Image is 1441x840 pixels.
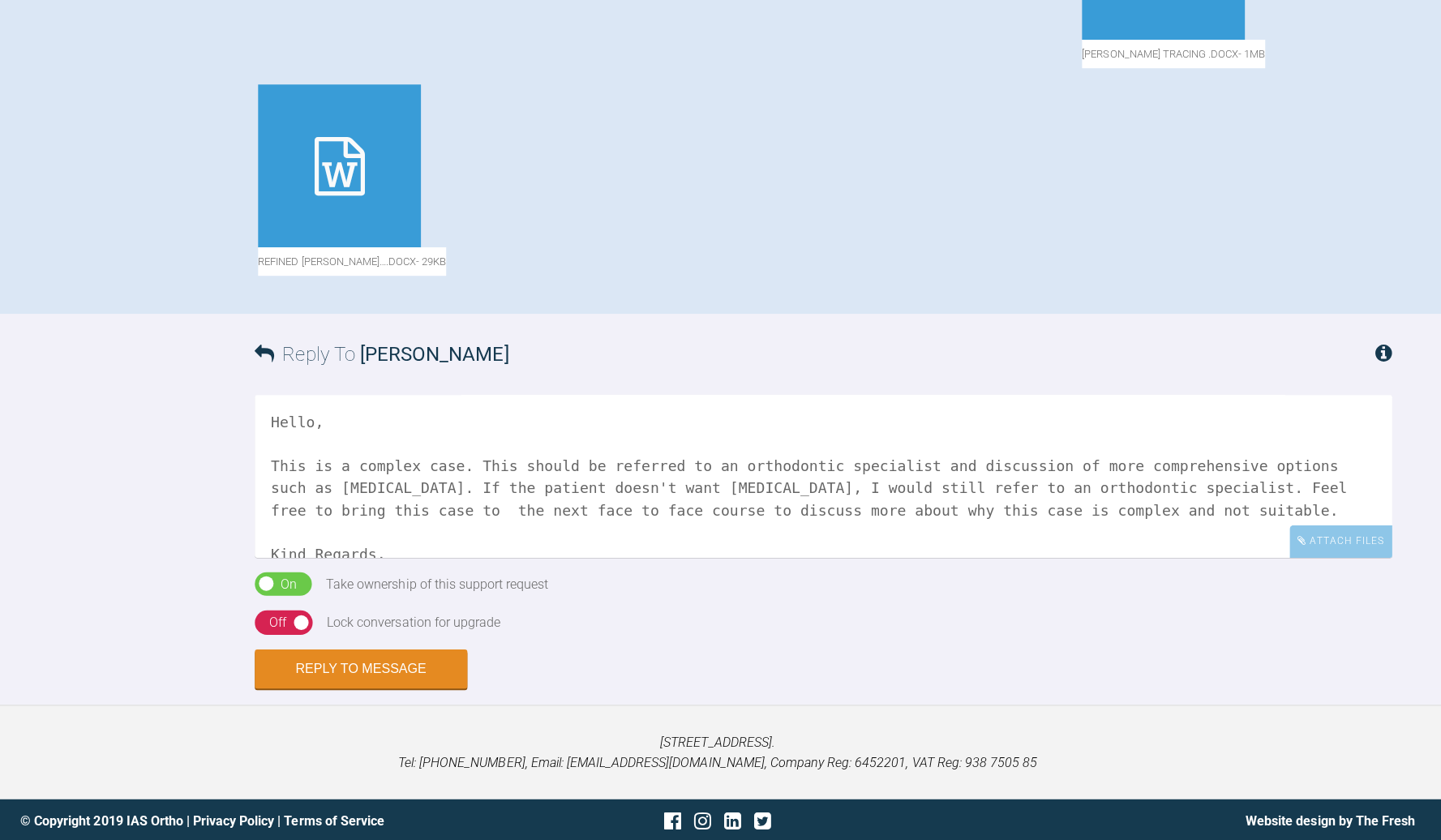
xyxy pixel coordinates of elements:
textarea: Hello, This is a complex case. This should be referred to an orthodontic specialist and discussio... [259,393,1392,555]
span: [PERSON_NAME] [364,341,512,364]
div: Attach Files [1290,523,1392,555]
span: refined [PERSON_NAME]….docx - 29KB [263,246,450,275]
a: Website design by The Fresh [1246,810,1415,825]
div: © Copyright 2019 IAS Ortho | | [26,808,489,829]
span: [PERSON_NAME] tracing .docx - 1MB [1083,40,1266,68]
button: Reply to Message [259,647,471,686]
a: Terms of Service [289,810,388,825]
div: Take ownership of this support request [331,572,552,593]
h3: Reply To [259,337,512,368]
div: On [285,572,302,593]
div: Lock conversation for upgrade [332,610,504,631]
p: [STREET_ADDRESS]. Tel: [PHONE_NUMBER], Email: [EMAIL_ADDRESS][DOMAIN_NAME], Company Reg: 6452201,... [26,729,1415,770]
a: Privacy Policy [198,810,279,825]
div: Off [274,610,291,631]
